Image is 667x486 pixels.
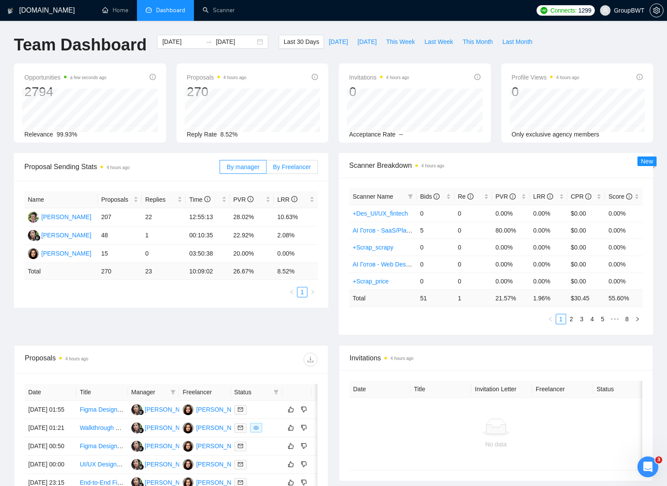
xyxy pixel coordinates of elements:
[277,196,297,203] span: LRR
[288,406,294,413] span: like
[458,35,497,49] button: This Month
[567,239,605,256] td: $0.00
[454,273,492,290] td: 0
[150,74,156,80] span: info-circle
[635,316,640,322] span: right
[530,239,567,256] td: 0.00%
[24,83,107,100] div: 2794
[34,235,40,241] img: gigradar-bm.png
[605,222,643,239] td: 0.00%
[608,314,622,324] li: Next 5 Pages
[288,443,294,449] span: like
[98,208,142,226] td: 207
[315,479,328,486] span: right
[25,456,76,474] td: [DATE] 00:00
[301,406,307,413] span: dislike
[353,227,420,234] a: AI Готов - SaaS/Platform
[386,37,415,47] span: This Week
[315,406,328,413] span: right
[349,83,409,100] div: 0
[492,256,530,273] td: 0.00%
[350,353,642,363] span: Invitations
[131,423,142,433] img: SN
[41,249,91,258] div: [PERSON_NAME]
[80,406,208,413] a: Figma Designer Needed for Rx Website Project
[25,353,171,366] div: Proposals
[76,437,127,456] td: Figma Designer for Branded Web Design Projects
[131,406,195,413] a: SN[PERSON_NAME]
[556,75,579,80] time: 4 hours ago
[286,423,296,433] button: like
[196,441,246,451] div: [PERSON_NAME]
[142,208,186,226] td: 22
[183,441,193,452] img: SK
[637,456,658,477] iframe: Intercom live chat
[131,441,142,452] img: SN
[102,7,128,14] a: homeHome
[622,314,632,324] a: 8
[183,460,246,467] a: SK[PERSON_NAME]
[545,314,556,324] button: left
[567,314,576,324] a: 2
[567,273,605,290] td: $0.00
[230,226,274,245] td: 22.92%
[650,3,664,17] button: setting
[454,239,492,256] td: 0
[142,191,186,208] th: Replies
[420,193,440,200] span: Bids
[632,314,643,324] button: right
[28,212,39,223] img: AS
[220,131,238,138] span: 8.52%
[187,72,247,83] span: Proposals
[216,37,255,47] input: End date
[131,404,142,415] img: SN
[286,459,296,469] button: like
[80,461,233,468] a: UI/UX Designer Needed for Figma Mockup of Flutter App
[230,245,274,263] td: 20.00%
[98,226,142,245] td: 48
[288,461,294,468] span: like
[349,290,417,306] td: Total
[641,158,653,165] span: New
[510,193,516,200] span: info-circle
[28,248,39,259] img: SK
[310,290,315,295] span: right
[186,263,230,280] td: 10:09:02
[566,314,577,324] li: 2
[41,230,91,240] div: [PERSON_NAME]
[24,263,98,280] td: Total
[76,419,127,437] td: Walkthrough of UX of Tray / n8n Platform
[530,256,567,273] td: 0.00%
[299,459,309,469] button: dislike
[183,424,246,431] a: SK[PERSON_NAME]
[288,424,294,431] span: like
[474,74,480,80] span: info-circle
[187,131,217,138] span: Reply Rate
[532,381,593,398] th: Freelancer
[204,196,210,202] span: info-circle
[138,427,144,433] img: gigradar-bm.png
[585,193,591,200] span: info-circle
[598,314,607,324] a: 5
[299,423,309,433] button: dislike
[304,356,317,363] span: download
[138,464,144,470] img: gigradar-bm.png
[286,441,296,451] button: like
[497,35,537,49] button: Last Month
[156,7,185,14] span: Dashboard
[492,273,530,290] td: 0.00%
[76,401,127,419] td: Figma Designer Needed for Rx Website Project
[454,290,492,306] td: 1
[233,196,254,203] span: PVR
[512,72,580,83] span: Profile Views
[605,273,643,290] td: 0.00%
[605,256,643,273] td: 0.00%
[357,439,635,449] div: No data
[567,290,605,306] td: $ 30.45
[424,37,453,47] span: Last Week
[408,194,413,199] span: filter
[169,386,177,399] span: filter
[399,131,403,138] span: --
[301,424,307,431] span: dislike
